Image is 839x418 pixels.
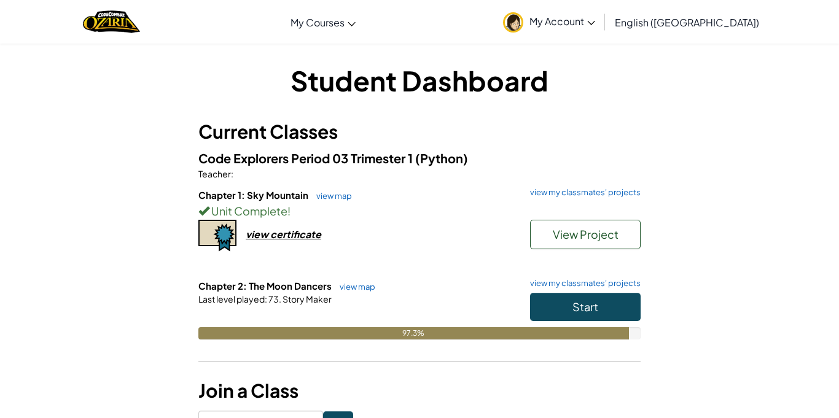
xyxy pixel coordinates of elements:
a: My Account [497,2,601,41]
a: view my classmates' projects [524,188,641,196]
img: avatar [503,12,523,33]
span: ! [287,204,291,218]
a: My Courses [284,6,362,39]
span: Start [572,300,598,314]
h3: Join a Class [198,377,641,404]
a: view my classmates' projects [524,279,641,287]
a: view map [334,282,375,292]
span: Unit Complete [209,204,287,218]
span: : [265,293,267,304]
span: Chapter 2: The Moon Dancers [198,280,334,292]
span: 73. [267,293,281,304]
div: 97.3% [198,327,629,339]
span: (Python) [415,150,468,166]
a: view map [310,191,352,201]
span: Story Maker [281,293,332,304]
span: Last level played [198,293,265,304]
span: Teacher [198,168,231,179]
span: Code Explorers Period 03 Trimester 1 [198,150,415,166]
span: Chapter 1: Sky Mountain [198,189,310,201]
span: English ([GEOGRAPHIC_DATA]) [615,16,759,29]
a: view certificate [198,228,321,241]
span: My Account [529,15,595,28]
span: : [231,168,233,179]
button: View Project [530,220,641,249]
button: Start [530,293,641,321]
span: View Project [553,227,619,241]
span: My Courses [291,16,345,29]
a: English ([GEOGRAPHIC_DATA]) [609,6,765,39]
img: Home [83,9,140,34]
div: view certificate [246,228,321,241]
a: Ozaria by CodeCombat logo [83,9,140,34]
h1: Student Dashboard [198,61,641,99]
img: certificate-icon.png [198,220,236,252]
h3: Current Classes [198,118,641,145]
